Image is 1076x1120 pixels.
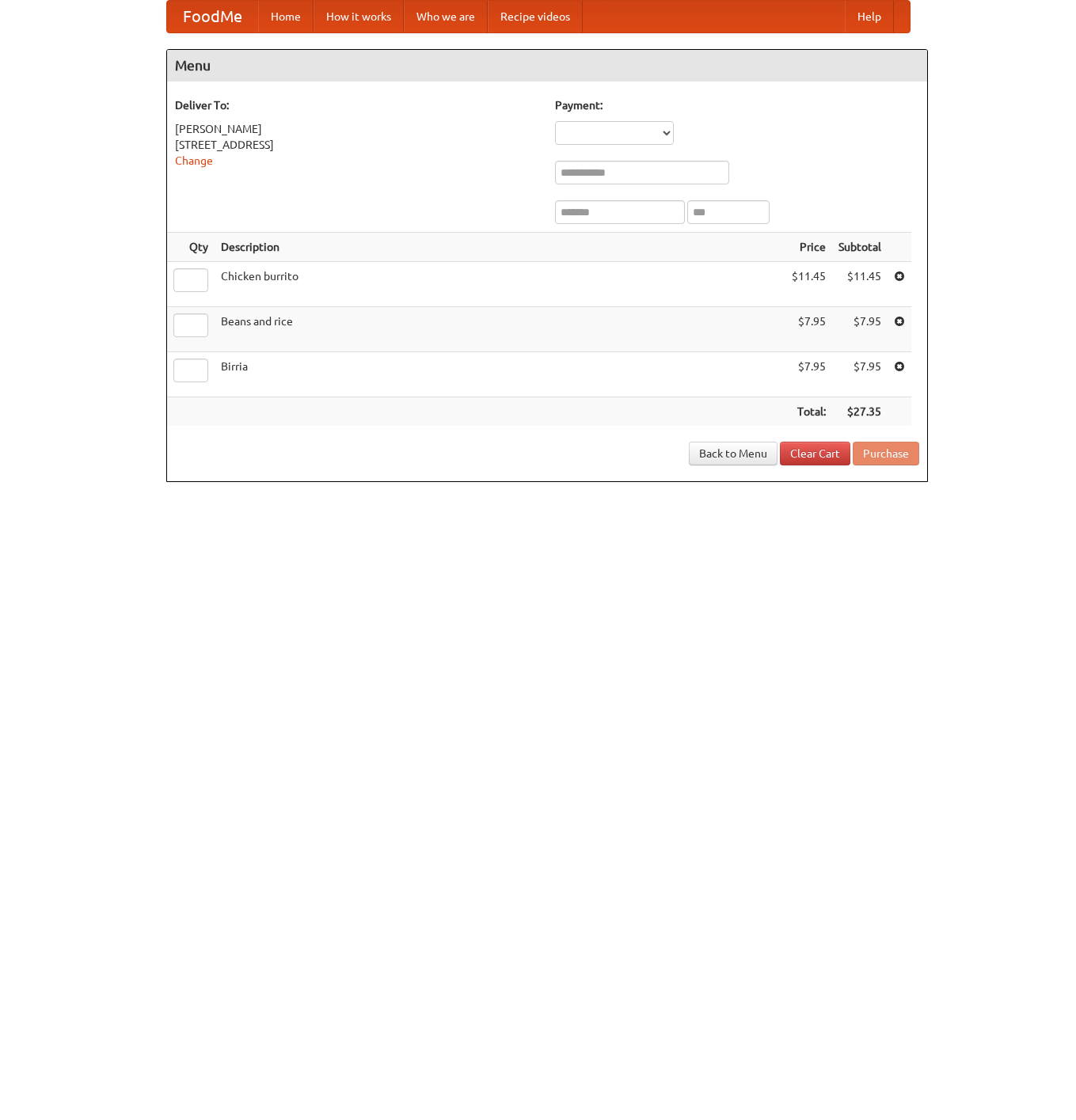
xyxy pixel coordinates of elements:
[167,1,258,32] a: FoodMe
[785,397,832,427] th: Total:
[167,50,927,82] h4: Menu
[832,352,888,397] td: $7.95
[175,154,213,167] a: Change
[845,1,894,32] a: Help
[404,1,488,32] a: Who we are
[785,307,832,352] td: $7.95
[832,307,888,352] td: $7.95
[314,1,404,32] a: How it works
[215,233,785,262] th: Description
[832,262,888,307] td: $11.45
[780,442,850,465] a: Clear Cart
[175,121,539,137] div: [PERSON_NAME]
[258,1,314,32] a: Home
[167,233,215,262] th: Qty
[215,307,785,352] td: Beans and rice
[853,442,919,465] button: Purchase
[215,262,785,307] td: Chicken burrito
[832,233,888,262] th: Subtotal
[785,262,832,307] td: $11.45
[555,97,919,113] h5: Payment:
[215,352,785,397] td: Birria
[785,233,832,262] th: Price
[175,97,539,113] h5: Deliver To:
[488,1,583,32] a: Recipe videos
[175,137,539,153] div: [STREET_ADDRESS]
[832,397,888,427] th: $27.35
[689,442,778,465] a: Back to Menu
[785,352,832,397] td: $7.95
